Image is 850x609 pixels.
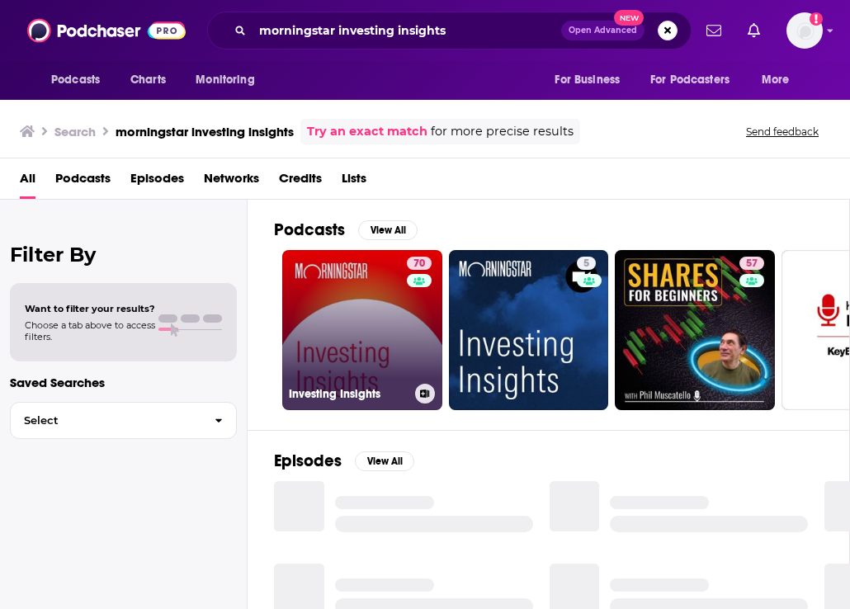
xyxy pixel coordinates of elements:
button: View All [358,220,418,240]
button: View All [355,451,414,471]
button: Send feedback [741,125,824,139]
button: open menu [184,64,276,96]
h3: Investing Insights [289,387,408,401]
a: Show notifications dropdown [700,17,728,45]
span: 57 [746,256,758,272]
a: 70Investing Insights [282,250,442,410]
a: Podcasts [55,165,111,199]
a: 57 [739,257,764,270]
button: Show profile menu [786,12,823,49]
span: Podcasts [51,68,100,92]
button: open menu [40,64,121,96]
a: 5 [449,250,609,410]
a: Lists [342,165,366,199]
h2: Episodes [274,451,342,471]
p: Saved Searches [10,375,237,390]
a: PodcastsView All [274,220,418,240]
button: open menu [640,64,753,96]
span: Logged in as mresewehr [786,12,823,49]
span: 5 [583,256,589,272]
a: All [20,165,35,199]
span: More [762,68,790,92]
span: Want to filter your results? [25,303,155,314]
h3: Search [54,124,96,139]
div: Search podcasts, credits, & more... [207,12,692,50]
span: New [614,10,644,26]
span: For Podcasters [650,68,730,92]
span: Open Advanced [569,26,637,35]
h2: Filter By [10,243,237,267]
button: open menu [543,64,640,96]
span: for more precise results [431,122,574,141]
a: 5 [577,257,596,270]
span: For Business [555,68,620,92]
span: Select [11,415,201,426]
span: Monitoring [196,68,254,92]
a: EpisodesView All [274,451,414,471]
img: User Profile [786,12,823,49]
svg: Add a profile image [810,12,823,26]
a: Charts [120,64,176,96]
img: Podchaser - Follow, Share and Rate Podcasts [27,15,186,46]
input: Search podcasts, credits, & more... [253,17,561,44]
button: Select [10,402,237,439]
button: open menu [750,64,810,96]
span: Choose a tab above to access filters. [25,319,155,342]
a: 57 [615,250,775,410]
button: Open AdvancedNew [561,21,645,40]
h2: Podcasts [274,220,345,240]
a: Show notifications dropdown [741,17,767,45]
a: Credits [279,165,322,199]
h3: morningstar investing insights [116,124,294,139]
a: Try an exact match [307,122,427,141]
span: Charts [130,68,166,92]
a: Networks [204,165,259,199]
a: Episodes [130,165,184,199]
a: 70 [407,257,432,270]
span: 70 [413,256,425,272]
